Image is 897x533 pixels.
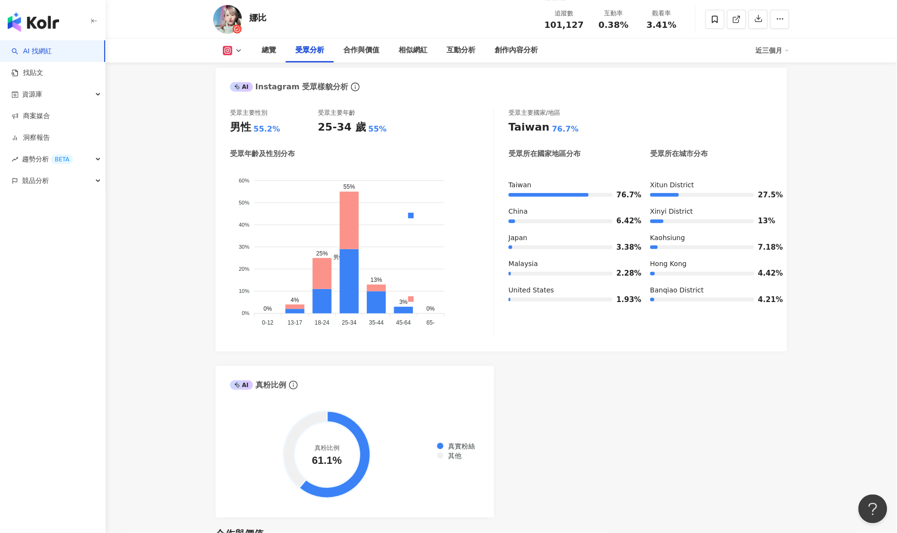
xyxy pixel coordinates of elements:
[617,296,631,303] span: 1.93%
[12,133,50,143] a: 洞察報告
[647,20,677,30] span: 3.41%
[650,207,773,217] div: Xinyi District
[51,155,73,164] div: BETA
[262,320,274,327] tspan: 0-12
[22,84,42,105] span: 資源庫
[545,9,584,18] div: 追蹤數
[650,233,773,243] div: Kaohsiung
[509,286,631,295] div: United States
[552,124,579,134] div: 76.7%
[599,20,629,30] span: 0.38%
[230,380,286,390] div: 真粉比例
[230,149,295,159] div: 受眾年齡及性別分布
[8,12,59,32] img: logo
[650,181,773,190] div: Xitun District
[509,233,631,243] div: Japan
[509,259,631,269] div: Malaysia
[288,379,299,391] span: info-circle
[650,259,773,269] div: Hong Kong
[396,320,411,327] tspan: 45-64
[447,45,475,56] div: 互動分析
[315,320,329,327] tspan: 18-24
[213,5,242,34] img: KOL Avatar
[617,218,631,225] span: 6.42%
[230,380,253,390] div: AI
[643,9,680,18] div: 觀看率
[12,47,52,56] a: searchAI 找網紅
[509,120,549,135] div: Taiwan
[239,244,249,250] tspan: 30%
[12,111,50,121] a: 商案媒合
[318,120,366,135] div: 25-34 歲
[441,442,475,450] span: 真實粉絲
[262,45,276,56] div: 總覽
[22,170,49,192] span: 競品分析
[254,124,280,134] div: 55.2%
[617,192,631,199] span: 76.7%
[326,254,345,261] span: 男性
[756,43,789,58] div: 近三個月
[650,286,773,295] div: Banqiao District
[859,495,887,523] iframe: Help Scout Beacon - Open
[545,20,584,30] span: 101,127
[230,120,251,135] div: 男性
[239,289,249,294] tspan: 10%
[239,178,249,183] tspan: 60%
[617,270,631,277] span: 2.28%
[12,68,43,78] a: 找貼文
[441,452,461,460] span: 其他
[230,82,348,92] div: Instagram 受眾樣貌分析
[650,149,708,159] div: 受眾所在城市分布
[230,82,253,92] div: AI
[399,45,427,56] div: 相似網紅
[239,200,249,206] tspan: 50%
[22,148,73,170] span: 趨勢分析
[239,222,249,228] tspan: 40%
[368,124,387,134] div: 55%
[350,81,361,93] span: info-circle
[758,296,773,303] span: 4.21%
[249,12,267,24] div: 娜比
[509,181,631,190] div: Taiwan
[288,320,303,327] tspan: 13-17
[758,244,773,251] span: 7.18%
[509,207,631,217] div: China
[230,109,267,117] div: 受眾主要性別
[595,9,632,18] div: 互動率
[509,149,581,159] div: 受眾所在國家地區分布
[239,266,249,272] tspan: 20%
[495,45,538,56] div: 創作內容分析
[758,270,773,277] span: 4.42%
[318,109,355,117] div: 受眾主要年齡
[369,320,384,327] tspan: 35-44
[758,218,773,225] span: 13%
[342,320,357,327] tspan: 25-34
[758,192,773,199] span: 27.5%
[242,311,250,316] tspan: 0%
[617,244,631,251] span: 3.38%
[343,45,379,56] div: 合作與價值
[12,156,18,163] span: rise
[426,320,435,327] tspan: 65-
[509,109,560,117] div: 受眾主要國家/地區
[295,45,324,56] div: 受眾分析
